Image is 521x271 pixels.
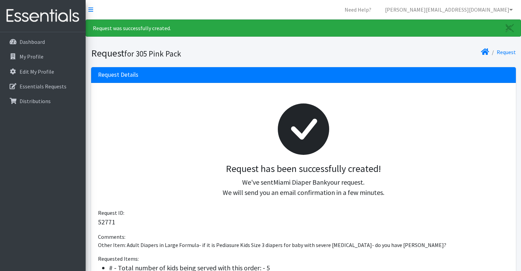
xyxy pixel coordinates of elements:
a: Request [497,49,516,56]
p: Other Item: Adult Diapers in Large Formula- if it is Pediasure Kids Size 3 diapers for baby with ... [98,241,509,249]
span: Request ID: [98,209,124,216]
h3: Request has been successfully created! [103,163,504,175]
p: Dashboard [20,38,45,45]
p: Edit My Profile [20,68,54,75]
span: Requested Items: [98,255,139,262]
span: Miami Diaper Bank [273,178,327,186]
a: Dashboard [3,35,83,49]
a: Edit My Profile [3,65,83,78]
small: for 305 Pink Pack [124,49,181,59]
img: HumanEssentials [3,4,83,27]
h3: Request Details [98,71,138,78]
p: Essentials Requests [20,83,66,90]
span: Comments: [98,233,125,240]
a: Essentials Requests [3,79,83,93]
a: My Profile [3,50,83,63]
p: My Profile [20,53,44,60]
a: Close [499,20,521,36]
a: Distributions [3,94,83,108]
p: Distributions [20,98,51,104]
a: [PERSON_NAME][EMAIL_ADDRESS][DOMAIN_NAME] [380,3,518,16]
h1: Request [91,47,301,59]
p: 52771 [98,217,509,227]
p: We've sent your request. We will send you an email confirmation in a few minutes. [103,177,504,198]
div: Request was successfully created. [86,20,521,37]
a: Need Help? [339,3,377,16]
